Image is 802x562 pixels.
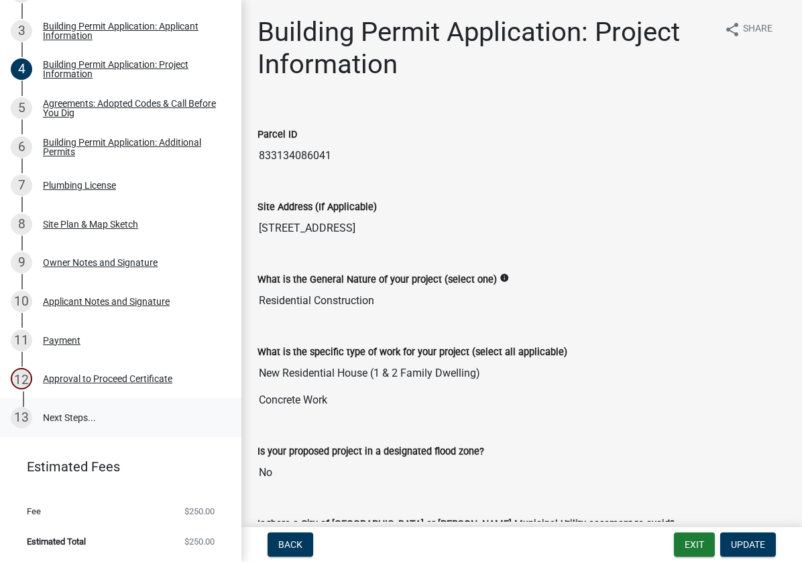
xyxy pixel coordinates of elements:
[257,348,567,357] label: What is the specific type of work for your project (select all applicable)
[43,60,220,79] div: Building Permit Application: Project Information
[43,336,80,345] div: Payment
[11,58,32,80] div: 4
[11,136,32,158] div: 6
[257,203,377,212] label: Site Address (If Applicable)
[11,175,32,196] div: 7
[268,532,313,557] button: Back
[27,537,86,546] span: Estimated Total
[43,297,170,306] div: Applicant Notes and Signature
[257,447,484,457] label: Is your proposed project in a designated flood zone?
[11,330,32,351] div: 11
[11,97,32,119] div: 5
[257,16,713,81] h1: Building Permit Application: Project Information
[11,407,32,428] div: 13
[43,181,116,190] div: Plumbing License
[184,507,215,516] span: $250.00
[278,539,302,550] span: Back
[11,453,220,480] a: Estimated Fees
[731,539,765,550] span: Update
[11,252,32,273] div: 9
[11,20,32,42] div: 3
[720,532,776,557] button: Update
[43,220,138,229] div: Site Plan & Map Sketch
[743,21,772,38] span: Share
[500,273,509,283] i: info
[674,532,715,557] button: Exit
[43,138,220,156] div: Building Permit Application: Additional Permits
[11,214,32,235] div: 8
[43,258,158,267] div: Owner Notes and Signature
[257,275,497,285] label: What is the General Nature of your project (select one)
[11,291,32,312] div: 10
[184,537,215,546] span: $250.00
[27,507,41,516] span: Fee
[724,21,740,38] i: share
[257,130,297,140] label: Parcel ID
[43,374,172,383] div: Approval to Proceed Certificate
[43,21,220,40] div: Building Permit Application: Applicant Information
[11,368,32,389] div: 12
[43,99,220,118] div: Agreements: Adopted Codes & Call Before You Dig
[713,16,783,42] button: shareShare
[257,520,675,529] label: Is there a City of [GEOGRAPHIC_DATA] or [PERSON_NAME] Municipal Utility easement to avoid?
